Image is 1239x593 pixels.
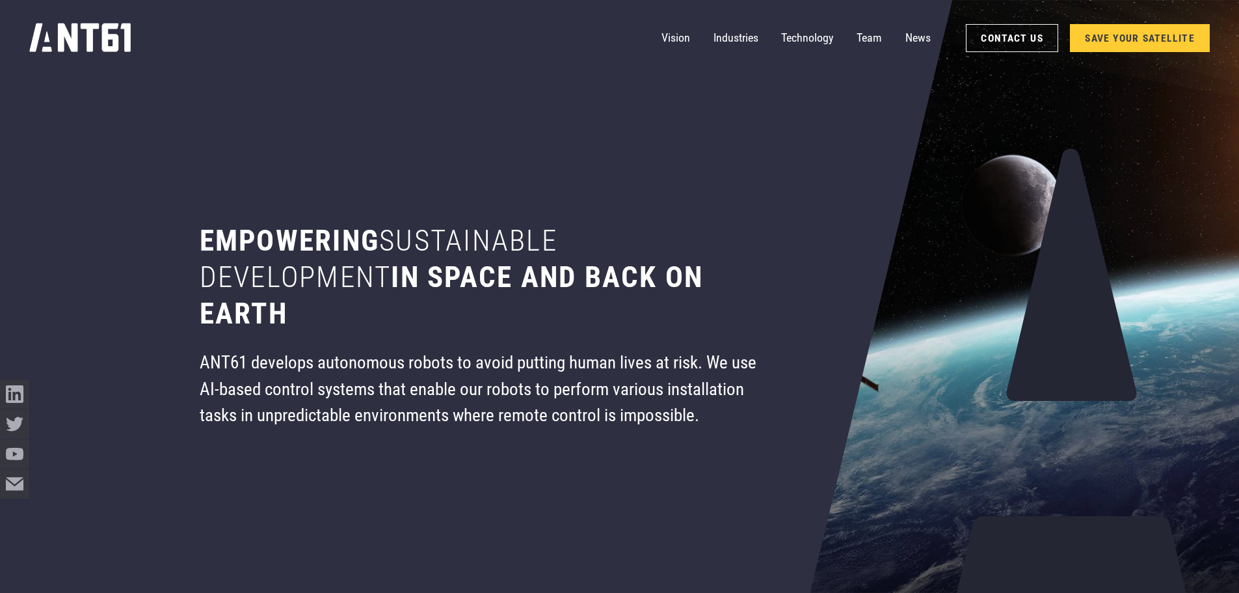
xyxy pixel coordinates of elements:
a: Team [857,23,882,53]
a: Technology [781,23,833,53]
h1: Empowering in space and back on earth [200,223,762,332]
a: Vision [661,23,690,53]
div: ANT61 develops autonomous robots to avoid putting human lives at risk. We use AI-based control sy... [200,350,762,428]
a: Industries [713,23,758,53]
a: SAVE YOUR SATELLITE [1070,24,1210,52]
a: News [905,23,931,53]
a: home [29,18,133,57]
a: Contact Us [966,24,1058,52]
